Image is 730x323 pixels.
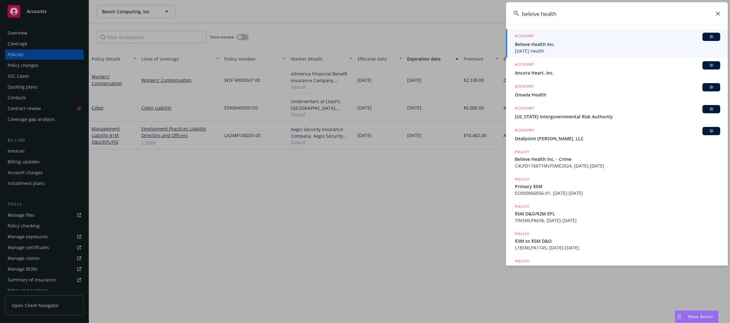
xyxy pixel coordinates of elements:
[515,238,720,244] span: $3M xs $5M D&O
[515,41,720,48] span: Believe Health Inc.
[515,176,529,182] h5: POLICY
[506,102,728,123] a: ACCOUNTBI[US_STATE] Intergovernmental Risk Authority
[515,156,720,162] span: Believe Health Inc. - Crime
[675,310,719,323] button: Nova Assist
[515,113,720,120] span: [US_STATE] Intergovernmental Risk Authority
[515,244,720,251] span: L18SMLPA1745, [DATE]-[DATE]
[515,190,720,196] span: EO000066056-01, [DATE]-[DATE]
[515,231,529,237] h5: POLICY
[506,2,728,25] input: Search...
[688,314,713,319] span: Nova Assist
[506,80,728,102] a: ACCOUNTBIOmada Health
[515,61,534,69] h5: ACCOUNT
[515,265,720,272] span: Believe Health Inc. - Business Owners
[506,123,728,145] a: ACCOUNTBIDealpoint [PERSON_NAME], LLC
[506,58,728,80] a: ACCOUNTBIAncora Heart, Inc.
[515,33,534,40] h5: ACCOUNT
[515,217,720,224] span: TINSMLPA636, [DATE]-[DATE]
[506,227,728,254] a: POLICY$3M xs $5M D&OL18SMLPA1745, [DATE]-[DATE]
[515,105,534,113] h5: ACCOUNT
[515,162,720,169] span: C4LPD116671MLPSME2024, [DATE]-[DATE]
[515,69,720,76] span: Ancora Heart, Inc.
[705,34,718,40] span: BI
[515,258,529,264] h5: POLICY
[506,145,728,173] a: POLICYBelieve Health Inc. - CrimeC4LPD116671MLPSME2024, [DATE]-[DATE]
[705,84,718,90] span: BI
[675,311,683,323] div: Drag to move
[705,106,718,112] span: BI
[506,173,728,200] a: POLICYPrimary $5MEO000066056-01, [DATE]-[DATE]
[705,128,718,134] span: BI
[515,210,720,217] span: $5M D&O/$2M EPL
[515,127,534,135] h5: ACCOUNT
[515,149,529,155] h5: POLICY
[506,200,728,227] a: POLICY$5M D&O/$2M EPLTINSMLPA636, [DATE]-[DATE]
[515,83,534,91] h5: ACCOUNT
[515,203,529,210] h5: POLICY
[506,29,728,58] a: ACCOUNTBIBelieve Health Inc.[DATE] Health
[506,254,728,282] a: POLICYBelieve Health Inc. - Business Owners
[705,63,718,68] span: BI
[515,91,720,98] span: Omada Health
[515,183,720,190] span: Primary $5M
[515,48,720,54] span: [DATE] Health
[515,135,720,142] span: Dealpoint [PERSON_NAME], LLC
